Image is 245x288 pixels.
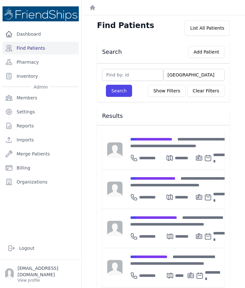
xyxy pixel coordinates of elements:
[97,20,154,31] h1: Find Patients
[102,112,225,120] h3: Results
[188,46,225,58] button: Add Patient
[3,70,79,83] a: Inventory
[3,162,79,174] a: Billing
[107,221,122,236] img: person-242608b1a05df3501eefc295dc1bc67a.jpg
[107,182,122,197] img: person-242608b1a05df3501eefc295dc1bc67a.jpg
[18,278,76,283] p: View profile
[187,85,225,97] button: Clear Filters
[163,69,225,81] input: Search by: name, government id or phone
[185,20,230,36] div: List All Patients
[3,56,79,68] a: Pharmacy
[3,42,79,54] a: Find Patients
[3,91,79,104] a: Members
[5,242,76,255] a: Logout
[3,148,79,160] a: Merge Patients
[107,142,122,158] img: person-242608b1a05df3501eefc295dc1bc67a.jpg
[31,84,50,90] span: Admin
[107,260,122,275] img: person-242608b1a05df3501eefc295dc1bc67a.jpg
[106,85,132,97] button: Search
[3,119,79,132] a: Reports
[3,105,79,118] a: Settings
[3,133,79,146] a: Imports
[18,265,76,278] p: [EMAIL_ADDRESS][DOMAIN_NAME]
[148,85,186,97] button: Show Filters
[102,48,122,56] h3: Search
[5,265,76,283] a: [EMAIL_ADDRESS][DOMAIN_NAME] View profile
[3,6,79,21] img: Medical Missions EMR
[3,28,79,40] a: Dashboard
[3,176,79,188] a: Organizations
[102,69,163,81] input: Find by: id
